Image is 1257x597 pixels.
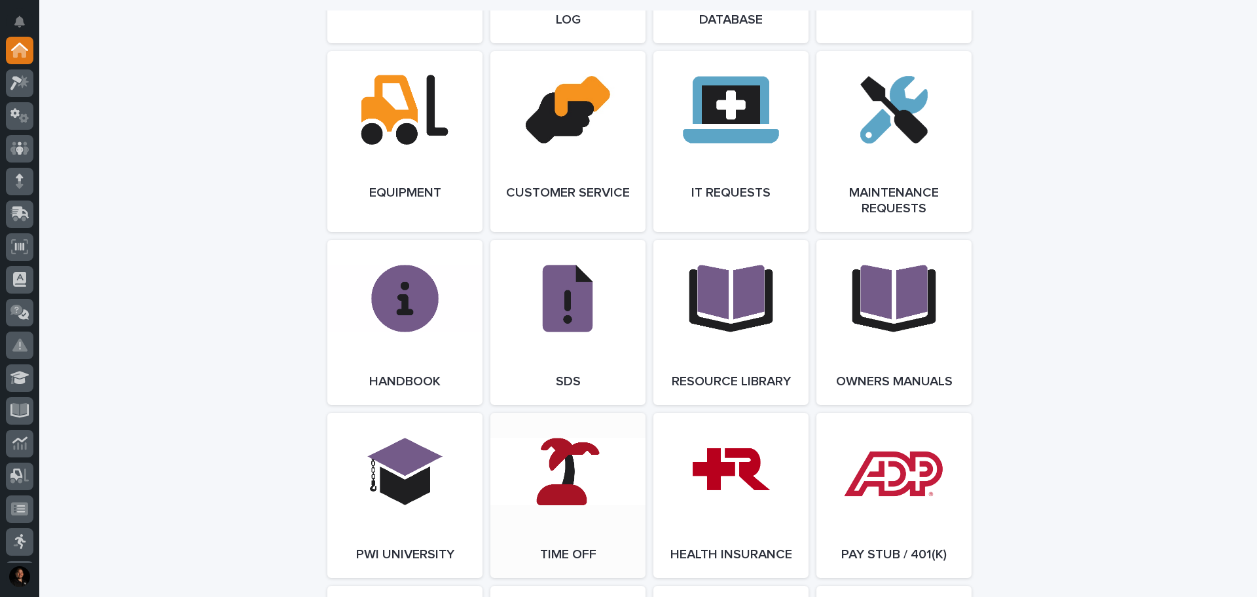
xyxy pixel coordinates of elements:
[490,51,646,232] a: Customer Service
[327,51,483,232] a: Equipment
[816,240,972,405] a: Owners Manuals
[490,413,646,578] a: Time Off
[16,16,33,37] div: Notifications
[490,240,646,405] a: SDS
[816,51,972,232] a: Maintenance Requests
[327,413,483,578] a: PWI University
[653,51,809,232] a: IT Requests
[6,563,33,590] button: users-avatar
[6,8,33,35] button: Notifications
[816,413,972,578] a: Pay Stub / 401(k)
[653,413,809,578] a: Health Insurance
[653,240,809,405] a: Resource Library
[327,240,483,405] a: Handbook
